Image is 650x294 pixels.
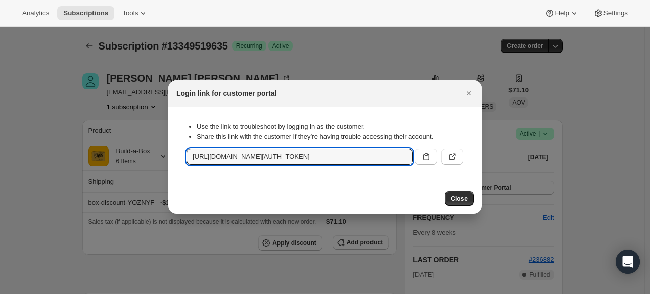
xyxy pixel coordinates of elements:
span: Settings [603,9,628,17]
span: Tools [122,9,138,17]
span: Help [555,9,569,17]
button: Settings [587,6,634,20]
span: Subscriptions [63,9,108,17]
div: Open Intercom Messenger [616,250,640,274]
button: Help [539,6,585,20]
li: Share this link with the customer if they’re having trouble accessing their account. [197,132,463,142]
button: Close [461,86,476,101]
button: Tools [116,6,154,20]
button: Analytics [16,6,55,20]
button: Close [445,191,474,206]
span: Close [451,194,468,203]
li: Use the link to troubleshoot by logging in as the customer. [197,122,463,132]
h2: Login link for customer portal [176,88,276,99]
button: Subscriptions [57,6,114,20]
span: Analytics [22,9,49,17]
